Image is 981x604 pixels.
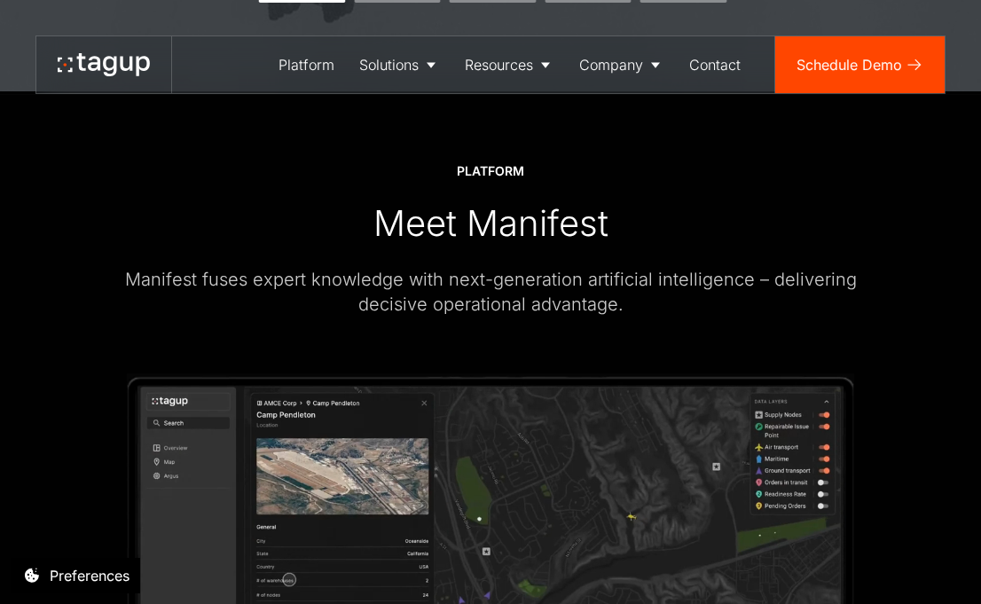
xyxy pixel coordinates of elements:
a: Schedule Demo [775,36,945,93]
a: Contact [677,36,753,93]
div: Schedule Demo [797,54,902,75]
div: Platform [457,162,524,180]
div: Manifest fuses expert knowledge with next-generation artificial intelligence – delivering decisiv... [100,267,881,317]
div: Preferences [50,565,129,586]
a: Company [567,36,677,93]
div: Solutions [359,54,419,75]
div: Contact [689,54,741,75]
div: Resources [465,54,533,75]
div: Meet Manifest [373,201,608,246]
a: Resources [452,36,567,93]
div: Company [579,54,643,75]
div: Platform [279,54,334,75]
a: Solutions [347,36,452,93]
a: Platform [266,36,347,93]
